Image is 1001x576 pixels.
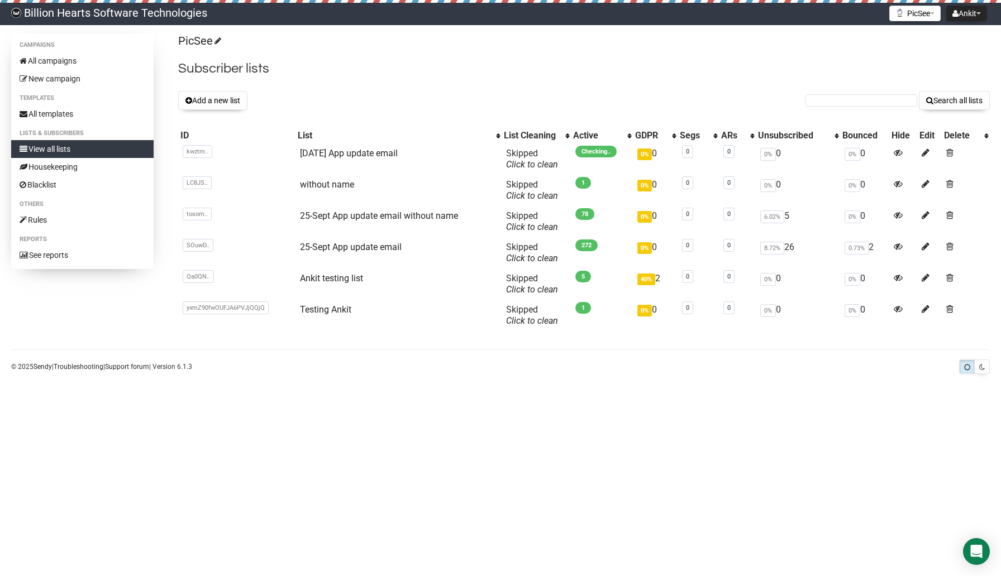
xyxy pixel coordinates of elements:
[183,208,212,220] span: tosom..
[11,211,154,229] a: Rules
[506,210,558,232] span: Skipped
[721,130,744,141] div: ARs
[637,305,652,316] span: 0%
[180,130,293,141] div: ID
[575,271,591,282] span: 5
[756,143,841,175] td: 0
[760,179,776,192] span: 0%
[845,179,860,192] span: 0%
[840,300,889,331] td: 0
[756,206,841,237] td: 5
[756,128,841,143] th: Unsubscribed: No sort applied, activate to apply an ascending sort
[840,237,889,268] td: 2
[300,179,354,190] a: without name
[633,206,678,237] td: 0
[686,304,689,311] a: 0
[686,273,689,280] a: 0
[760,148,776,161] span: 0%
[300,148,398,159] a: [DATE] App update email
[678,128,719,143] th: Segs: No sort applied, activate to apply an ascending sort
[178,59,990,79] h2: Subscriber lists
[571,128,633,143] th: Active: No sort applied, activate to apply an ascending sort
[11,70,154,88] a: New campaign
[504,130,560,141] div: List Cleaning
[919,130,939,141] div: Edit
[845,304,860,317] span: 0%
[11,246,154,264] a: See reports
[637,148,652,160] span: 0%
[686,242,689,249] a: 0
[917,128,941,143] th: Edit: No sort applied, sorting is disabled
[11,140,154,158] a: View all lists
[11,198,154,211] li: Others
[946,6,987,21] button: Ankit
[760,273,776,286] span: 0%
[633,175,678,206] td: 0
[845,242,869,255] span: 0.73%
[11,158,154,176] a: Housekeeping
[300,242,402,252] a: 25-Sept App update email
[506,253,558,263] a: Click to clean
[635,130,666,141] div: GDPR
[756,237,841,268] td: 26
[840,206,889,237] td: 0
[573,130,622,141] div: Active
[637,273,655,285] span: 40%
[506,273,558,295] span: Skipped
[633,143,678,175] td: 0
[845,148,860,161] span: 0%
[575,177,591,189] span: 1
[686,179,689,186] a: 0
[845,273,860,286] span: 0%
[840,268,889,300] td: 0
[183,301,269,314] span: yxmZ90fwOUFJA6PVJjQQjQ
[502,128,571,143] th: List Cleaning: No sort applied, activate to apply an ascending sort
[760,210,784,223] span: 6.02%
[727,210,731,218] a: 0
[183,145,212,158] span: kwztm..
[183,270,214,283] span: Qa0QN..
[34,363,52,371] a: Sendy
[506,242,558,263] span: Skipped
[889,128,918,143] th: Hide: No sort applied, sorting is disabled
[633,300,678,331] td: 0
[963,538,990,565] div: Open Intercom Messenger
[633,128,678,143] th: GDPR: No sort applied, activate to apply an ascending sort
[756,268,841,300] td: 0
[575,208,594,220] span: 78
[183,176,212,189] span: LC8JS..
[11,52,154,70] a: All campaigns
[295,128,502,143] th: List: No sort applied, activate to apply an ascending sort
[178,34,220,47] a: PicSee
[11,127,154,140] li: Lists & subscribers
[727,179,731,186] a: 0
[944,130,979,141] div: Delete
[300,304,351,315] a: Testing Ankit
[11,176,154,194] a: Blacklist
[889,6,941,21] button: PicSee
[680,130,708,141] div: Segs
[506,190,558,201] a: Click to clean
[727,273,731,280] a: 0
[575,239,598,251] span: 272
[506,179,558,201] span: Skipped
[178,91,247,110] button: Add a new list
[300,210,458,221] a: 25-Sept App update email without name
[895,8,904,17] img: 1.png
[919,91,990,110] button: Search all lists
[842,130,887,141] div: Bounced
[760,304,776,317] span: 0%
[11,39,154,52] li: Campaigns
[506,304,558,326] span: Skipped
[892,130,916,141] div: Hide
[637,211,652,223] span: 0%
[637,242,652,254] span: 0%
[756,300,841,331] td: 0
[942,128,990,143] th: Delete: No sort applied, activate to apply an ascending sort
[506,222,558,232] a: Click to clean
[11,361,192,373] p: © 2025 | | | Version 6.1.3
[575,146,617,157] span: Checking..
[756,175,841,206] td: 0
[11,92,154,105] li: Templates
[506,284,558,295] a: Click to clean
